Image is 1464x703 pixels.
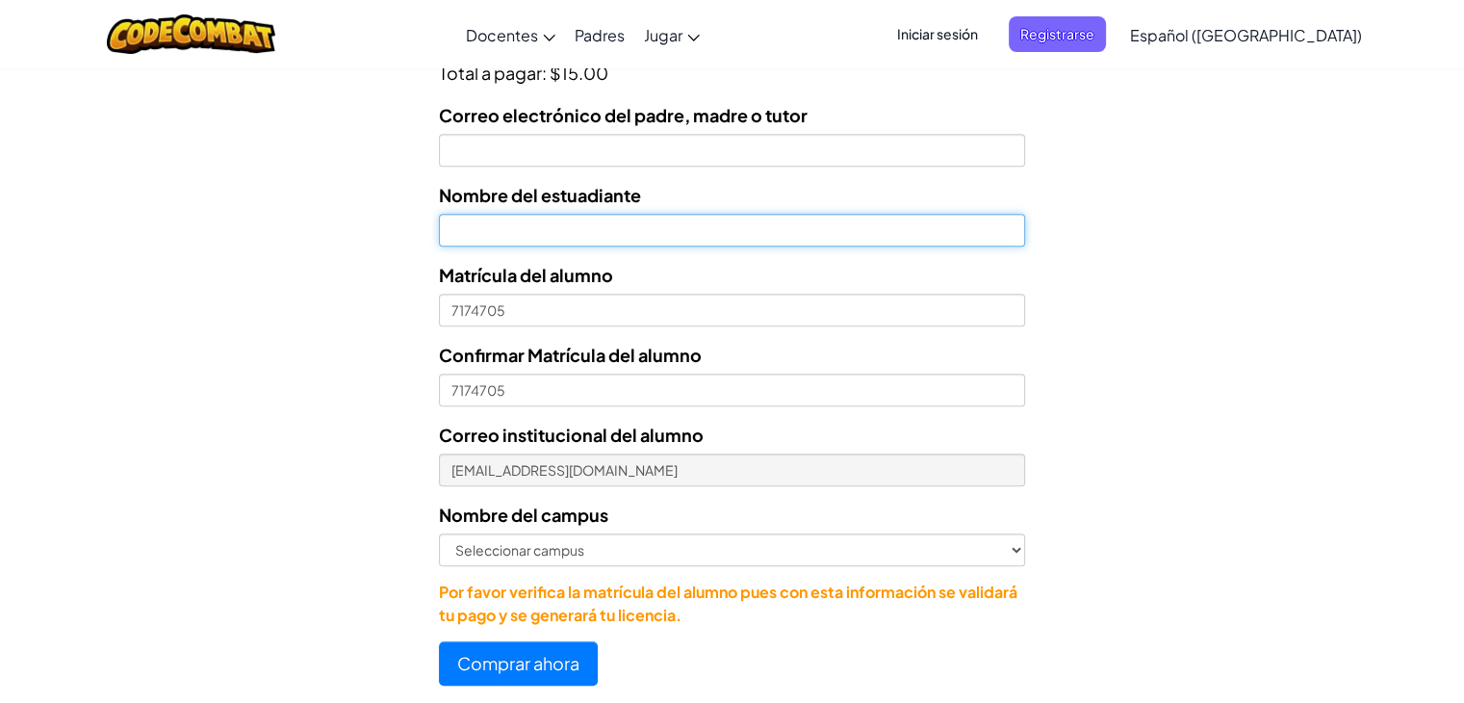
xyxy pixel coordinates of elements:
a: Jugar [634,9,709,61]
span: Español ([GEOGRAPHIC_DATA]) [1130,25,1362,45]
button: Iniciar sesión [886,16,989,52]
a: Español ([GEOGRAPHIC_DATA]) [1120,9,1372,61]
p: Por favor verifica la matrícula del alumno pues con esta información se validará tu pago y se gen... [439,581,1024,627]
label: Nombre del campus [439,501,608,529]
label: Nombre del estuadiante [439,181,641,209]
label: Correo institucional del alumno [439,421,704,449]
label: Confirmar Matrícula del alumno [439,341,702,369]
a: Docentes [456,9,565,61]
button: Comprar ahora [439,641,598,686]
label: Correo electrónico del padre, madre o tutor [439,101,808,129]
span: Jugar [644,25,682,45]
a: Padres [565,9,634,61]
button: Registrarse [1009,16,1106,52]
label: Matrícula del alumno [439,261,613,289]
p: Total a pagar: $15.00 [439,54,1024,87]
img: CodeCombat logo [107,14,275,54]
span: Docentes [466,25,538,45]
